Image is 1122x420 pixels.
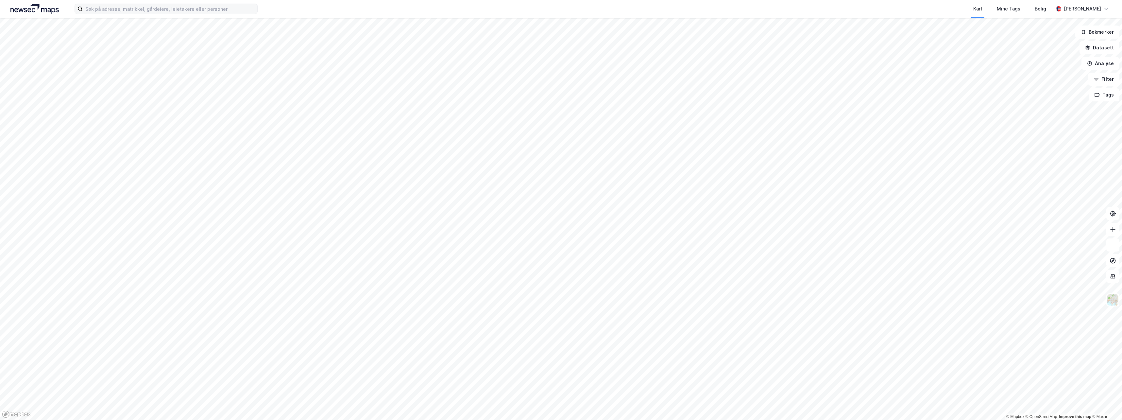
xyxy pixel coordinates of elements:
[1089,389,1122,420] iframe: Chat Widget
[1059,414,1091,419] a: Improve this map
[1006,414,1024,419] a: Mapbox
[997,5,1020,13] div: Mine Tags
[1089,389,1122,420] div: Kontrollprogram for chat
[1064,5,1101,13] div: [PERSON_NAME]
[10,4,59,14] img: logo.a4113a55bc3d86da70a041830d287a7e.svg
[2,411,31,418] a: Mapbox homepage
[1081,57,1119,70] button: Analyse
[1026,414,1057,419] a: OpenStreetMap
[973,5,982,13] div: Kart
[83,4,257,14] input: Søk på adresse, matrikkel, gårdeiere, leietakere eller personer
[1079,41,1119,54] button: Datasett
[1089,88,1119,101] button: Tags
[1075,26,1119,39] button: Bokmerker
[1088,73,1119,86] button: Filter
[1035,5,1046,13] div: Bolig
[1107,294,1119,306] img: Z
